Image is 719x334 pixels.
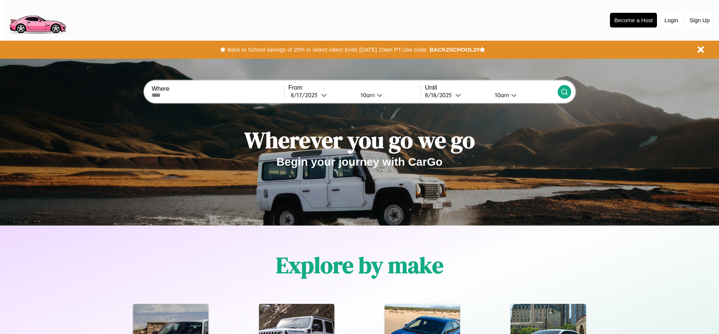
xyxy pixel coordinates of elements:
button: Login [661,13,682,27]
button: 10am [355,91,421,99]
h1: Explore by make [276,250,443,281]
img: logo [6,4,69,35]
button: Back to School savings of 20% in select cities! Ends [DATE] 10am PT.Use code: [226,44,429,55]
b: BACK2SCHOOL20 [429,46,479,53]
button: Become a Host [610,13,657,27]
div: 8 / 18 / 2025 [425,92,455,99]
button: Sign Up [686,13,713,27]
button: 10am [489,91,557,99]
div: 10am [491,92,511,99]
button: 8/17/2025 [288,91,355,99]
div: 10am [357,92,377,99]
label: Where [152,85,284,92]
label: From [288,84,421,91]
div: 8 / 17 / 2025 [291,92,321,99]
label: Until [425,84,557,91]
